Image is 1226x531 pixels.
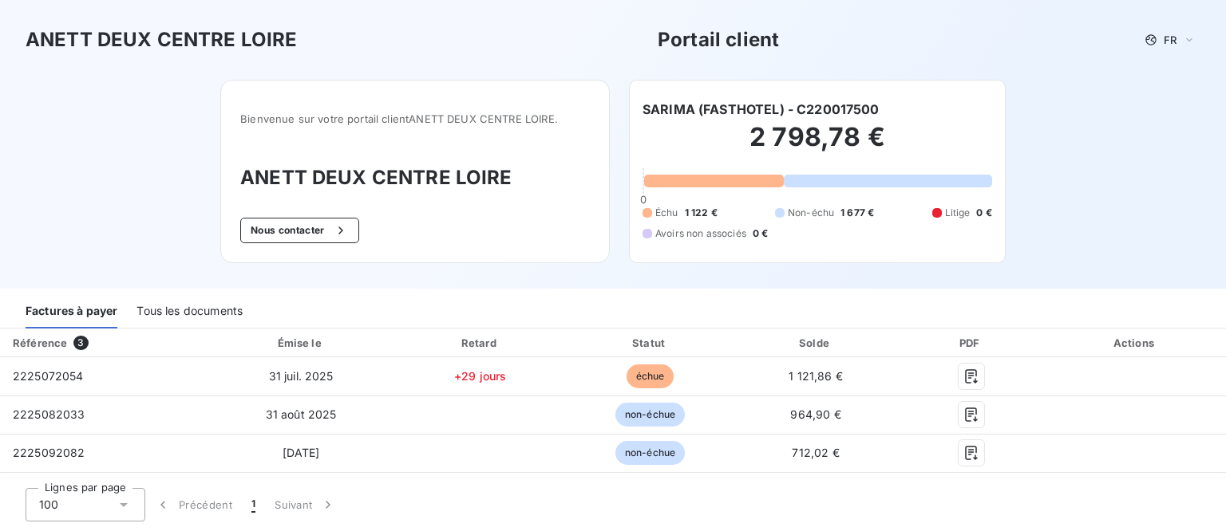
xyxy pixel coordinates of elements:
div: Factures à payer [26,295,117,328]
span: échue [627,364,674,388]
span: 31 août 2025 [266,407,337,421]
span: Bienvenue sur votre portail client ANETT DEUX CENTRE LOIRE . [240,112,590,125]
div: Tous les documents [136,295,243,328]
span: non-échue [615,403,685,427]
span: 0 € [976,206,991,220]
span: 100 [39,497,58,513]
span: 1 122 € [685,206,718,220]
div: PDF [900,335,1041,351]
span: 0 € [753,226,768,241]
span: non-échue [615,441,685,465]
div: Émise le [211,335,391,351]
button: Précédent [145,488,242,521]
span: [DATE] [283,446,320,459]
h2: 2 798,78 € [643,121,992,169]
span: 964,90 € [790,407,840,421]
span: 712,02 € [792,446,839,459]
span: Non-échu [788,206,834,220]
button: 1 [242,488,265,521]
button: Nous contacter [240,218,358,243]
h3: ANETT DEUX CENTRE LOIRE [240,163,590,192]
div: Statut [569,335,730,351]
span: 2225082033 [13,407,85,421]
span: 0 [640,193,647,206]
span: 2225072054 [13,369,84,383]
span: 2225092082 [13,446,85,459]
div: Solde [738,335,895,351]
button: Suivant [265,488,346,521]
span: +29 jours [454,369,506,383]
span: 1 121,86 € [789,369,843,383]
span: Échu [655,206,678,220]
div: Retard [397,335,563,351]
div: Référence [13,336,67,349]
div: Actions [1048,335,1223,351]
span: Avoirs non associés [655,226,746,241]
span: 1 [251,497,255,513]
span: 31 juil. 2025 [269,369,334,383]
span: 3 [73,336,88,350]
h6: SARIMA (FASTHOTEL) - C220017500 [643,100,880,119]
span: FR [1164,33,1177,46]
span: Litige [945,206,971,220]
span: 1 677 € [840,206,874,220]
h3: Portail client [658,26,779,54]
h3: ANETT DEUX CENTRE LOIRE [26,26,297,54]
